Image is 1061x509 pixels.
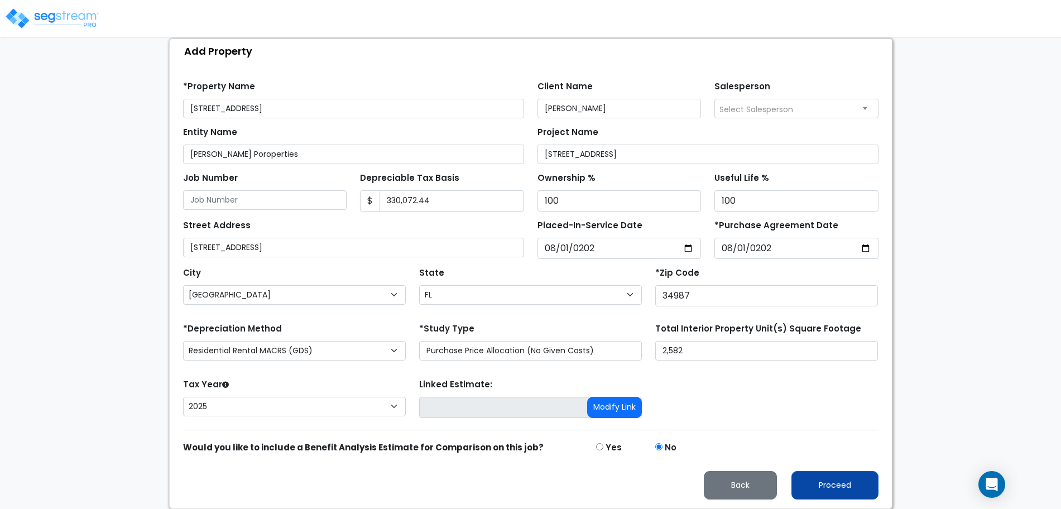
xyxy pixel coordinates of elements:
[380,190,524,212] input: 0.00
[665,441,676,454] label: No
[183,267,201,280] label: City
[537,80,593,93] label: Client Name
[587,397,642,418] button: Modify Link
[695,477,786,491] a: Back
[537,99,702,118] input: Client Name
[537,145,878,164] input: Project Name
[4,7,99,30] img: logo_pro_r.png
[419,378,492,391] label: Linked Estimate:
[183,378,229,391] label: Tax Year
[655,285,878,306] input: Zip Code
[360,172,459,185] label: Depreciable Tax Basis
[175,39,892,63] div: Add Property
[606,441,622,454] label: Yes
[537,219,642,232] label: Placed-In-Service Date
[704,471,777,500] button: Back
[655,323,861,335] label: Total Interior Property Unit(s) Square Footage
[978,471,1005,498] div: Open Intercom Messenger
[183,145,524,164] input: Entity Name
[714,80,770,93] label: Salesperson
[714,238,878,259] input: Purchase Date
[537,190,702,212] input: Ownership %
[791,471,878,500] button: Proceed
[714,219,838,232] label: *Purchase Agreement Date
[183,219,251,232] label: Street Address
[714,172,769,185] label: Useful Life %
[537,126,598,139] label: Project Name
[183,190,347,210] input: Job Number
[360,190,380,212] span: $
[537,172,596,185] label: Ownership %
[183,80,255,93] label: *Property Name
[183,172,238,185] label: Job Number
[419,267,444,280] label: State
[714,190,878,212] input: Useful Life %
[419,323,474,335] label: *Study Type
[655,341,878,361] input: total square foot
[183,441,544,453] strong: Would you like to include a Benefit Analysis Estimate for Comparison on this job?
[183,99,524,118] input: Property Name
[183,238,524,257] input: Street Address
[183,323,282,335] label: *Depreciation Method
[655,267,699,280] label: *Zip Code
[183,126,237,139] label: Entity Name
[719,104,793,115] span: Select Salesperson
